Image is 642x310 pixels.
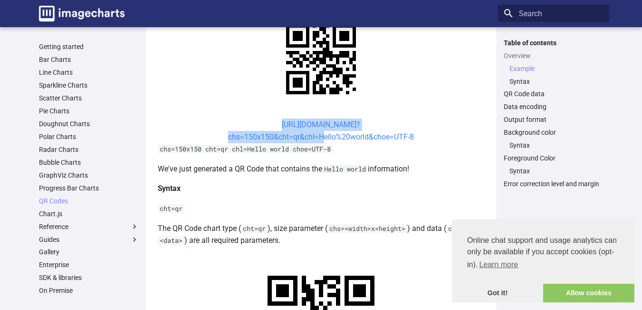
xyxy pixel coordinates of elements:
a: Line Charts [39,68,139,77]
nav: Background color [504,141,604,150]
label: Reference [39,222,139,231]
a: Radar Charts [39,145,139,154]
a: On Premise [39,286,139,295]
a: allow cookies [543,284,634,303]
p: We've just generated a QR Code that contains the information! [158,163,485,175]
code: cht=qr [158,204,184,213]
a: Chart.js [39,210,139,218]
a: Sparkline Charts [39,81,139,90]
a: learn more about cookies [478,258,519,272]
a: Syntax [509,167,604,175]
a: Pie Charts [39,107,139,115]
a: Progress Bar Charts [39,184,139,192]
a: Gallery [39,248,139,256]
a: Scatter Charts [39,94,139,102]
a: [URL][DOMAIN_NAME]?chs=150x150&cht=qr&chl=Hello%20world&choe=UTF-8 [228,120,414,141]
a: Enterprise [39,260,139,269]
a: Getting started [39,42,139,51]
code: chs=<width>x<height> [327,224,407,233]
nav: Overview [504,64,604,86]
a: Example [509,64,604,73]
a: Image-Charts documentation [35,2,128,25]
a: dismiss cookie message [452,284,543,303]
code: chs=150x150 cht=qr chl=Hello world choe=UTF-8 [158,145,333,153]
div: cookieconsent [452,220,634,302]
a: QR Codes [39,197,139,205]
a: Data encoding [504,102,604,111]
a: Foreground Color [504,154,604,162]
a: QR Code data [504,90,604,98]
p: The QR Code chart type ( ), size parameter ( ) and data ( ) are all required parameters. [158,222,485,247]
a: SDK & libraries [39,273,139,282]
a: Syntax [509,141,604,150]
a: Bubble Charts [39,158,139,167]
input: Search [498,5,609,22]
nav: Foreground Color [504,167,604,175]
a: Error correction level and margin [504,180,604,188]
a: Syntax [509,77,604,86]
a: GraphViz Charts [39,171,139,180]
label: Guides [39,235,139,244]
code: Hello world [322,165,368,173]
a: Overview [504,51,604,60]
a: Doughnut Charts [39,120,139,128]
img: chart [269,8,373,111]
a: Output format [504,115,604,124]
h4: Syntax [158,182,485,195]
code: cht=qr [241,224,268,233]
a: Bar Charts [39,55,139,64]
label: Table of contents [498,39,609,47]
img: logo [39,6,125,21]
a: Polar Charts [39,132,139,141]
a: Background color [504,128,604,137]
nav: Table of contents [498,39,609,189]
span: Online chat support and usage analytics can only be available if you accept cookies (opt-in). [467,235,619,272]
